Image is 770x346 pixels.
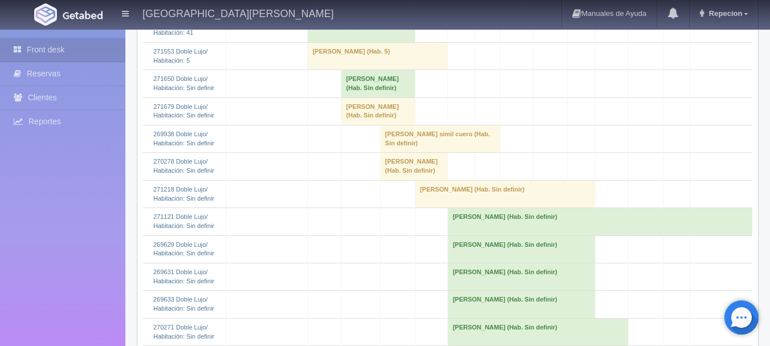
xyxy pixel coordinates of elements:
[341,70,415,97] td: [PERSON_NAME] (Hab. Sin definir)
[63,11,103,19] img: Getabed
[448,208,752,235] td: [PERSON_NAME] (Hab. Sin definir)
[153,186,214,202] a: 271218 Doble Lujo/Habitación: Sin definir
[341,97,415,125] td: [PERSON_NAME] (Hab. Sin definir)
[153,324,214,340] a: 270271 Doble Lujo/Habitación: Sin definir
[153,241,214,257] a: 269629 Doble Lujo/Habitación: Sin definir
[153,75,214,91] a: 271650 Doble Lujo/Habitación: Sin definir
[142,6,333,20] h4: [GEOGRAPHIC_DATA][PERSON_NAME]
[153,268,214,284] a: 269631 Doble Lujo/Habitación: Sin definir
[153,158,214,174] a: 270278 Doble Lujo/Habitación: Sin definir
[380,125,500,153] td: [PERSON_NAME] simil cuero (Hab. Sin definir)
[706,9,743,18] span: Repecion
[448,318,629,345] td: [PERSON_NAME] (Hab. Sin definir)
[380,153,448,180] td: [PERSON_NAME] (Hab. Sin definir)
[153,296,214,312] a: 269633 Doble Lujo/Habitación: Sin definir
[153,48,207,64] a: 271553 Doble Lujo/Habitación: 5
[153,131,214,146] a: 269938 Doble Lujo/Habitación: Sin definir
[153,213,214,229] a: 271121 Doble Lujo/Habitación: Sin definir
[415,180,595,207] td: [PERSON_NAME] (Hab. Sin definir)
[448,291,596,318] td: [PERSON_NAME] (Hab. Sin definir)
[34,3,57,26] img: Getabed
[308,42,448,70] td: [PERSON_NAME] (Hab. 5)
[448,263,596,291] td: [PERSON_NAME] (Hab. Sin definir)
[153,103,214,119] a: 271679 Doble Lujo/Habitación: Sin definir
[448,235,596,263] td: [PERSON_NAME] (Hab. Sin definir)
